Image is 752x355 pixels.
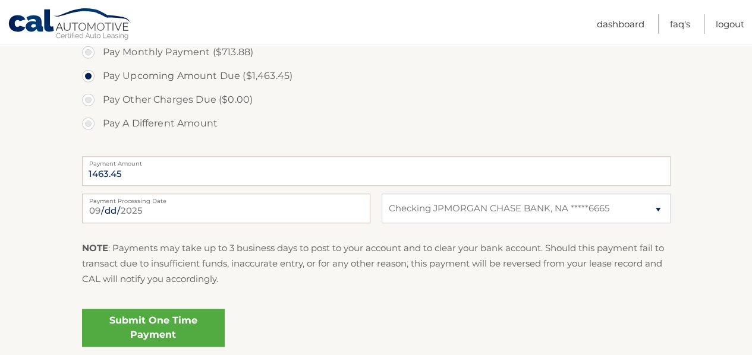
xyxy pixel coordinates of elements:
[82,156,671,186] input: Payment Amount
[82,40,671,64] label: Pay Monthly Payment ($713.88)
[670,14,690,34] a: FAQ's
[82,194,370,223] input: Payment Date
[82,309,225,347] a: Submit One Time Payment
[82,242,108,253] strong: NOTE
[597,14,644,34] a: Dashboard
[82,156,671,166] label: Payment Amount
[8,8,133,42] a: Cal Automotive
[716,14,744,34] a: Logout
[82,240,671,287] p: : Payments may take up to 3 business days to post to your account and to clear your bank account....
[82,194,370,203] label: Payment Processing Date
[82,64,671,88] label: Pay Upcoming Amount Due ($1,463.45)
[82,88,671,112] label: Pay Other Charges Due ($0.00)
[82,112,671,135] label: Pay A Different Amount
